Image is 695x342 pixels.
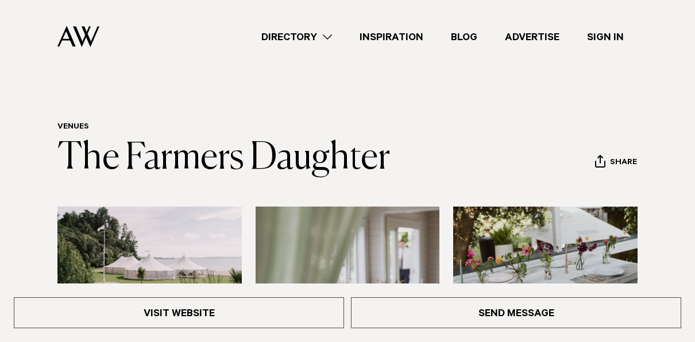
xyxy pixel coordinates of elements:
[14,297,344,328] a: Visit Website
[573,29,638,45] a: Sign In
[248,29,346,45] a: Directory
[437,29,491,45] a: Blog
[610,158,637,169] span: Share
[491,29,573,45] a: Advertise
[594,154,638,172] button: Share
[57,123,89,132] a: Venues
[57,140,390,177] a: The Farmers Daughter
[351,297,681,328] a: Send Message
[346,29,437,45] a: Inspiration
[57,207,242,324] img: Marquees by the water at The Farmers Daughter
[57,26,99,47] img: Auckland Weddings Logo
[453,207,638,324] img: Table setting with flowers at The Farmers Daughter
